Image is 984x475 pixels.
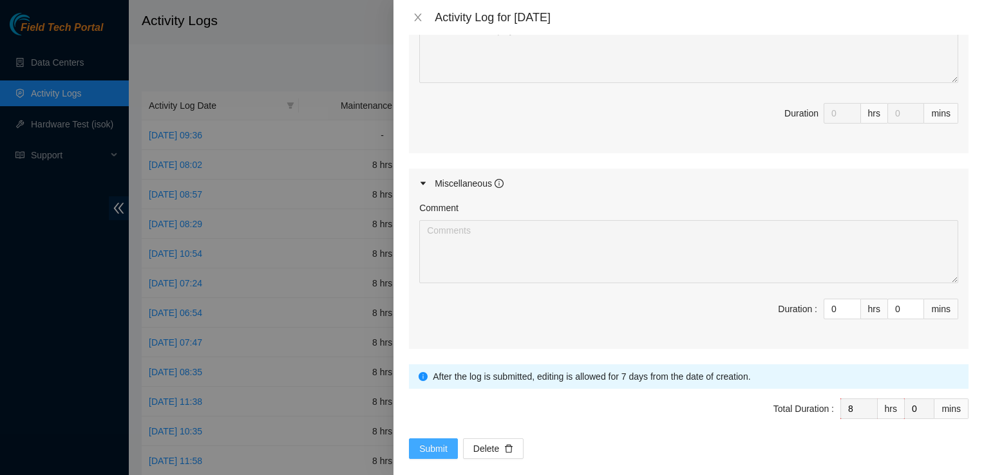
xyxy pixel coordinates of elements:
div: Activity Log for [DATE] [435,10,969,24]
div: hrs [861,103,888,124]
span: close [413,12,423,23]
textarea: Comment [419,220,958,283]
div: hrs [861,299,888,319]
span: Submit [419,442,448,456]
button: Deletedelete [463,438,524,459]
div: mins [924,299,958,319]
span: delete [504,444,513,454]
div: mins [924,103,958,124]
div: hrs [878,398,905,419]
div: Miscellaneous info-circle [409,169,969,198]
button: Submit [409,438,458,459]
span: Delete [473,442,499,456]
div: Total Duration : [773,402,834,416]
div: Duration : [778,302,817,316]
div: After the log is submitted, editing is allowed for 7 days from the date of creation. [433,369,959,384]
span: info-circle [495,179,504,188]
div: Miscellaneous [435,176,504,191]
span: info-circle [419,372,428,381]
div: Duration [784,106,818,120]
span: caret-right [419,180,427,187]
button: Close [409,12,427,24]
label: Comment [419,201,459,215]
div: mins [934,398,969,419]
textarea: Comment [419,20,958,83]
